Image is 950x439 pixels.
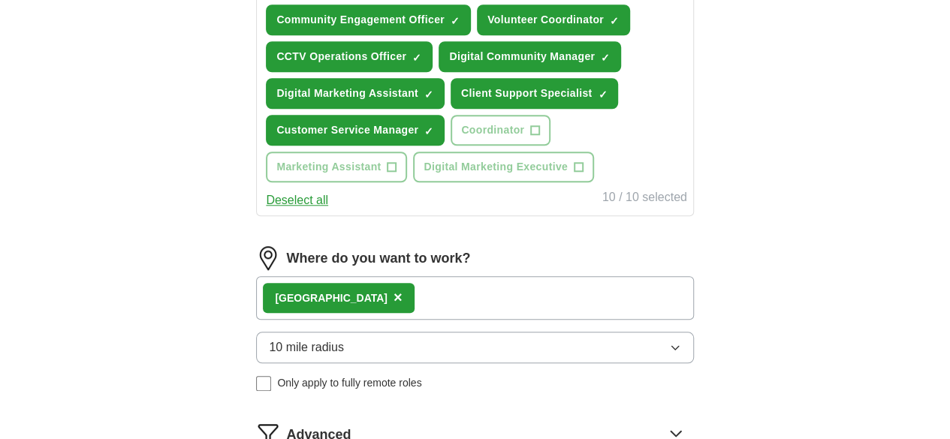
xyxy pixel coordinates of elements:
button: Customer Service Manager✓ [266,115,445,146]
input: Only apply to fully remote roles [256,376,271,391]
span: × [394,289,403,305]
span: ✓ [424,125,433,137]
button: Deselect all [266,191,328,209]
button: × [394,287,403,309]
span: ✓ [412,52,421,64]
span: Customer Service Manager [276,122,418,138]
span: ✓ [601,52,610,64]
div: 10 / 10 selected [602,188,687,209]
button: CCTV Operations Officer✓ [266,41,433,72]
button: Coordinator [451,115,550,146]
span: Coordinator [461,122,524,138]
button: Client Support Specialist✓ [451,78,618,109]
span: Community Engagement Officer [276,12,445,28]
span: Client Support Specialist [461,86,592,101]
button: Digital Community Manager✓ [439,41,621,72]
button: Marketing Assistant [266,152,407,182]
button: Digital Marketing Executive [413,152,594,182]
button: Community Engagement Officer✓ [266,5,471,35]
span: 10 mile radius [269,338,344,356]
span: ✓ [610,15,619,27]
span: Digital Community Manager [449,49,595,65]
span: Volunteer Coordinator [487,12,604,28]
button: Digital Marketing Assistant✓ [266,78,445,109]
button: Volunteer Coordinator✓ [477,5,630,35]
button: 10 mile radius [256,332,693,363]
span: Only apply to fully remote roles [277,375,421,391]
span: Marketing Assistant [276,159,381,175]
span: ✓ [451,15,460,27]
span: CCTV Operations Officer [276,49,406,65]
label: Where do you want to work? [286,248,470,269]
span: Digital Marketing Assistant [276,86,418,101]
span: ✓ [424,89,433,101]
span: Digital Marketing Executive [424,159,568,175]
span: ✓ [598,89,607,101]
img: location.png [256,246,280,270]
div: [GEOGRAPHIC_DATA] [275,290,388,306]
